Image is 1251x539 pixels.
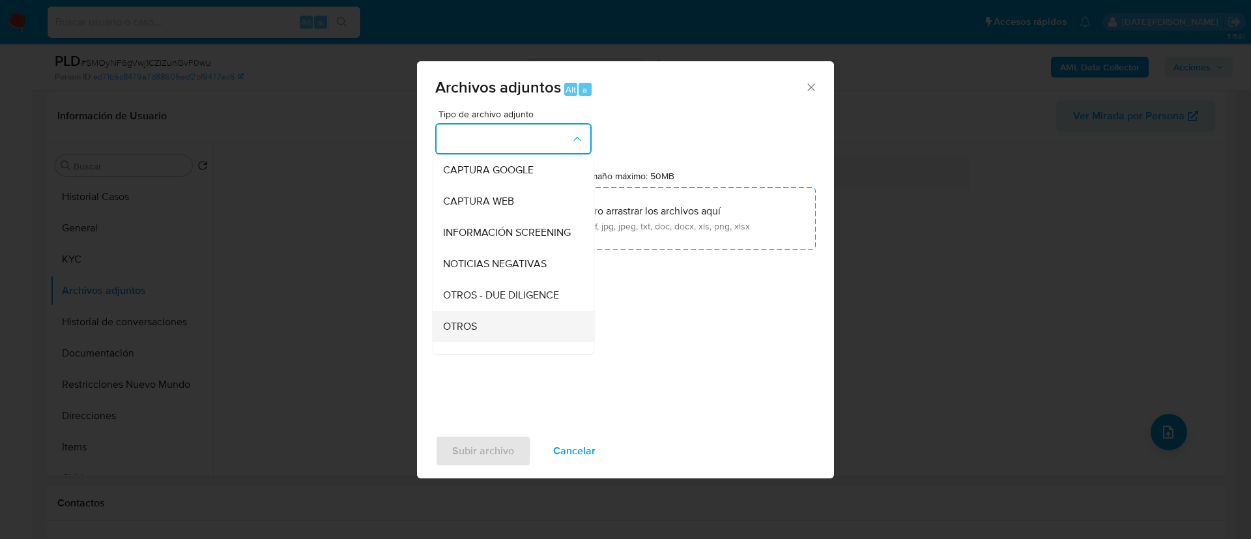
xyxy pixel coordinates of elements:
span: CAPTURA WEB [443,195,514,208]
button: Cancelar [536,435,612,467]
span: Cancelar [553,437,596,465]
button: Cerrar [805,81,816,93]
span: INFORMACIÓN SCREENING [443,226,571,239]
span: CAPTURA GOOGLE [443,164,534,177]
span: Archivos adjuntos [435,76,561,98]
span: a [582,83,587,96]
span: Tipo de archivo adjunto [439,109,595,119]
span: DDJJ de IVA [443,351,501,364]
span: OTROS - DUE DILIGENCE [443,289,559,302]
label: Tamaño máximo: 50MB [581,170,674,182]
span: OTROS [443,320,477,333]
span: Alt [566,83,576,96]
span: NOTICIAS NEGATIVAS [443,257,547,270]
